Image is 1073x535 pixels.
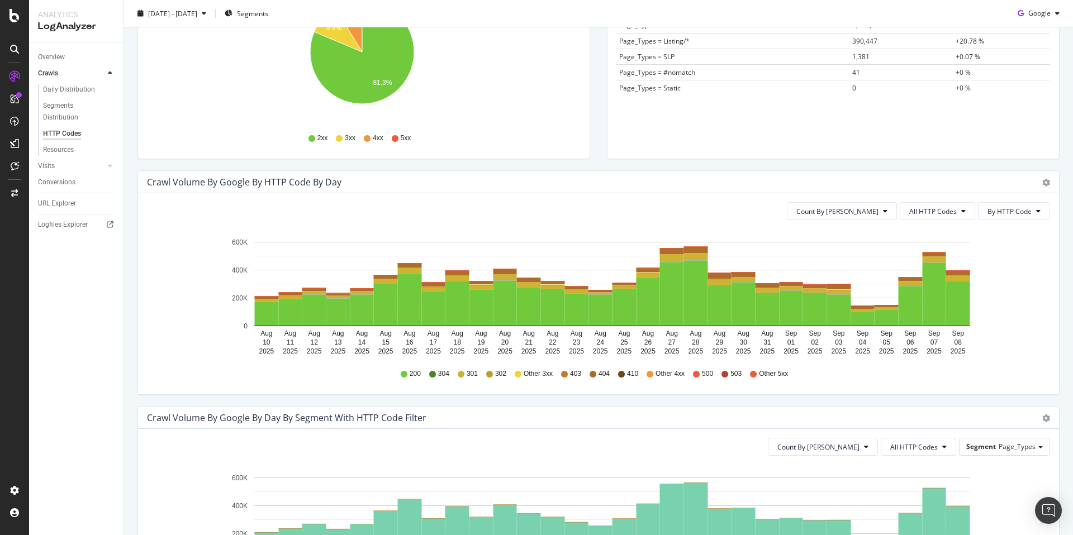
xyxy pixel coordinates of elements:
text: 14 [358,338,366,346]
text: 01 [787,338,795,346]
span: 3xx [345,133,355,143]
text: 07 [930,338,938,346]
span: All HTTP Codes [909,207,957,216]
text: 26 [644,338,652,346]
text: 2025 [259,347,274,355]
text: 2025 [855,347,870,355]
text: 2025 [569,347,584,355]
text: 24 [596,338,604,346]
div: HTTP Codes [43,128,81,140]
text: Sep [880,329,892,337]
span: Segments [237,8,268,18]
a: Overview [38,51,116,63]
text: Aug [475,329,487,337]
text: Aug [666,329,677,337]
span: +20.78 % [956,36,984,46]
text: Sep [833,329,845,337]
text: Aug [642,329,654,337]
button: [DATE] - [DATE] [133,4,211,22]
text: 400K [232,502,248,510]
text: 10 [263,338,270,346]
span: Google [1028,8,1051,18]
text: 2025 [307,347,322,355]
text: Sep [928,329,941,337]
div: LogAnalyzer [38,20,115,33]
text: 29 [716,338,724,346]
text: Aug [379,329,391,337]
div: gear [1042,179,1050,187]
text: 2025 [712,347,727,355]
button: Count By [PERSON_NAME] [787,202,897,220]
span: 4xx [373,133,383,143]
text: Aug [690,329,701,337]
svg: A chart. [147,229,1042,359]
span: All HTTP Codes [890,442,938,452]
text: 21 [525,338,533,346]
text: 13 [334,338,342,346]
text: Aug [547,329,558,337]
text: Aug [761,329,773,337]
a: Visits [38,160,105,172]
button: All HTTP Codes [881,438,956,456]
text: 2025 [736,347,751,355]
span: +0 % [956,68,971,77]
div: Conversions [38,176,75,188]
text: 2025 [616,347,632,355]
text: Aug [260,329,272,337]
div: Logfiles Explorer [38,219,88,231]
text: Aug [594,329,606,337]
div: gear [1042,414,1050,422]
text: 0 [244,322,248,330]
span: 200 [410,369,421,379]
text: 31 [763,338,771,346]
div: Segments Distribution [43,100,105,123]
span: Other 3xx [524,369,553,379]
text: Sep [904,329,917,337]
text: 2025 [879,347,894,355]
text: 2025 [808,347,823,355]
span: 410 [627,369,638,379]
div: Visits [38,160,55,172]
text: Sep [809,329,821,337]
div: Daily Distribution [43,84,95,95]
div: Analytics [38,9,115,20]
text: Aug [451,329,463,337]
span: Page_Types = #nomatch [619,68,695,77]
div: Crawl Volume by google by Day by Segment with HTTP Code Filter [147,412,426,423]
text: 28 [692,338,700,346]
text: 2025 [378,347,393,355]
span: +0.07 % [956,52,980,61]
button: Segments [220,4,273,22]
text: Aug [308,329,320,337]
text: 06 [906,338,914,346]
div: Resources [43,144,74,156]
text: 200K [232,294,248,302]
text: Aug [499,329,511,337]
text: 17 [430,338,438,346]
text: 11 [287,338,295,346]
span: Page_Types = SLP [619,52,675,61]
text: 600K [232,238,248,246]
text: 2025 [521,347,536,355]
text: 02 [811,338,819,346]
span: Page_Types = Static [619,83,681,93]
text: 2025 [330,347,345,355]
text: 27 [668,338,676,346]
a: Logfiles Explorer [38,219,116,231]
text: 2025 [426,347,441,355]
text: Aug [284,329,296,337]
text: Aug [428,329,439,337]
text: 2025 [831,347,846,355]
span: 302 [495,369,506,379]
text: Aug [571,329,582,337]
text: Aug [714,329,725,337]
a: Resources [43,144,116,156]
span: 301 [467,369,478,379]
span: By HTTP Code [987,207,1032,216]
text: 2025 [759,347,775,355]
text: 2025 [473,347,488,355]
text: Aug [737,329,749,337]
a: Crawls [38,68,105,79]
text: Aug [523,329,534,337]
